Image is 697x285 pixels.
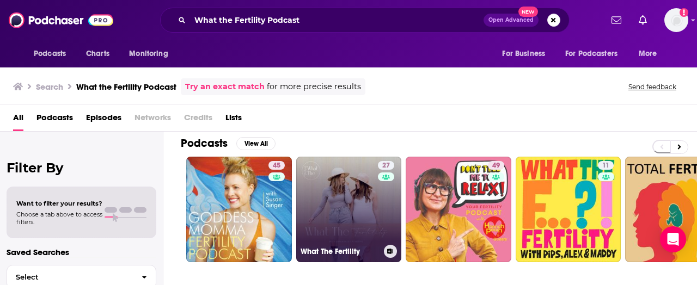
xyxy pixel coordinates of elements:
[502,46,545,61] span: For Business
[76,82,176,92] h3: What the Fertility Podcast
[664,8,688,32] button: Show profile menu
[296,157,402,262] a: 27What The Fertility
[181,137,276,150] a: PodcastsView All
[273,160,280,171] span: 45
[186,157,292,262] a: 45
[494,44,559,64] button: open menu
[664,8,688,32] img: User Profile
[160,8,570,33] div: Search podcasts, credits, & more...
[36,109,73,131] a: Podcasts
[13,109,23,131] a: All
[236,137,276,150] button: View All
[488,17,534,23] span: Open Advanced
[121,44,182,64] button: open menu
[607,11,626,29] a: Show notifications dropdown
[631,44,671,64] button: open menu
[301,247,380,256] h3: What The Fertility
[268,161,285,170] a: 45
[86,46,109,61] span: Charts
[79,44,116,64] a: Charts
[558,44,633,64] button: open menu
[378,161,394,170] a: 27
[625,82,680,91] button: Send feedback
[680,8,688,17] svg: Add a profile image
[9,10,113,30] img: Podchaser - Follow, Share and Rate Podcasts
[406,157,511,262] a: 49
[7,247,156,257] p: Saved Searches
[34,46,66,61] span: Podcasts
[602,160,609,171] span: 11
[664,8,688,32] span: Logged in as KTMSseat4
[129,46,168,61] span: Monitoring
[7,274,133,281] span: Select
[484,14,539,27] button: Open AdvancedNew
[488,161,504,170] a: 49
[660,226,686,252] div: Open Intercom Messenger
[185,80,265,93] a: Try an exact match
[7,160,156,176] h2: Filter By
[26,44,80,64] button: open menu
[267,80,361,93] span: for more precise results
[134,109,171,131] span: Networks
[36,82,63,92] h3: Search
[382,160,390,171] span: 27
[16,200,102,207] span: Want to filter your results?
[492,160,500,171] span: 49
[86,109,121,131] a: Episodes
[634,11,651,29] a: Show notifications dropdown
[225,109,242,131] a: Lists
[639,46,657,61] span: More
[190,11,484,29] input: Search podcasts, credits, & more...
[181,137,228,150] h2: Podcasts
[565,46,617,61] span: For Podcasters
[516,157,621,262] a: 11
[184,109,212,131] span: Credits
[598,161,614,170] a: 11
[16,210,102,226] span: Choose a tab above to access filters.
[518,7,538,17] span: New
